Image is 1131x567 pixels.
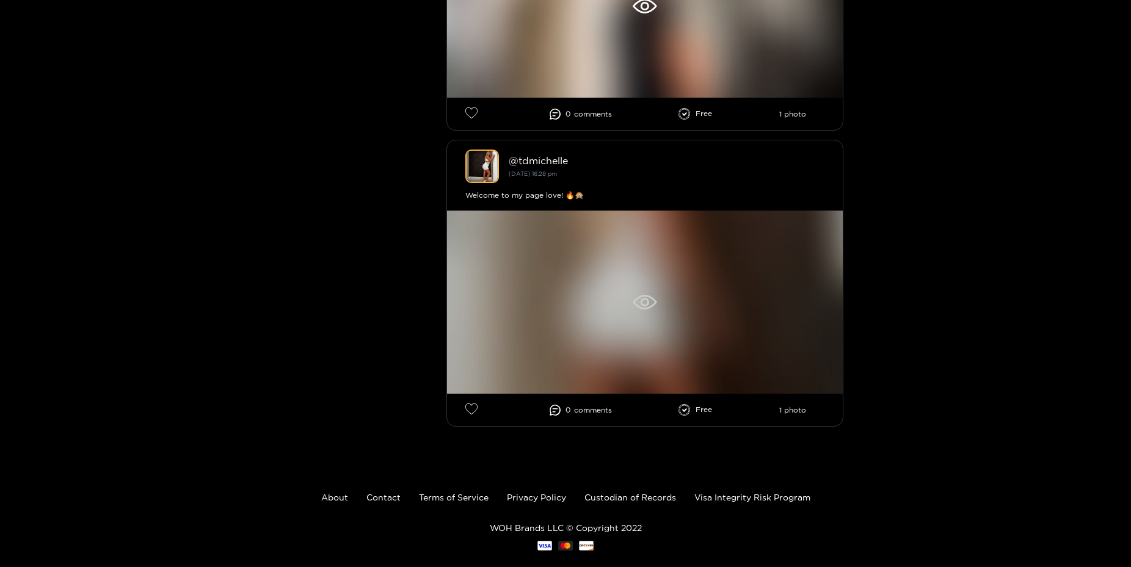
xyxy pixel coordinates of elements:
[779,406,806,414] li: 1 photo
[678,404,712,416] li: Free
[465,189,824,201] div: Welcome to my page love! 🔥🙊
[779,110,806,118] li: 1 photo
[321,493,348,502] a: About
[509,170,557,177] small: [DATE] 16:28 pm
[550,109,612,120] li: 0
[419,493,489,502] a: Terms of Service
[366,493,401,502] a: Contact
[694,493,810,502] a: Visa Integrity Risk Program
[550,405,612,416] li: 0
[574,406,612,414] span: comment s
[574,110,612,118] span: comment s
[509,155,824,166] div: @ tdmichelle
[465,150,499,183] img: tdmichelle
[507,493,566,502] a: Privacy Policy
[584,493,676,502] a: Custodian of Records
[678,108,712,120] li: Free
